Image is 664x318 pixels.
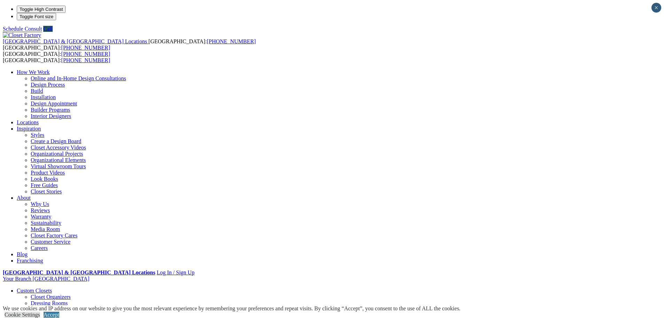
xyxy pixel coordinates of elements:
span: [GEOGRAPHIC_DATA]: [GEOGRAPHIC_DATA]: [3,38,256,51]
a: Locations [17,119,39,125]
a: [PHONE_NUMBER] [61,51,110,57]
a: Cookie Settings [5,312,40,318]
a: Closet Stories [31,188,62,194]
a: Custom Closets [17,288,52,294]
a: Organizational Elements [31,157,86,163]
a: Online and In-Home Design Consultations [31,75,126,81]
a: Media Room [31,226,60,232]
a: How We Work [17,69,50,75]
a: Virtual Showroom Tours [31,163,86,169]
a: Product Videos [31,170,65,176]
a: Warranty [31,214,51,220]
a: Free Guides [31,182,58,188]
a: Why Us [31,201,49,207]
a: [GEOGRAPHIC_DATA] & [GEOGRAPHIC_DATA] Locations [3,38,148,44]
a: [PHONE_NUMBER] [61,45,110,51]
a: Styles [31,132,44,138]
a: Customer Service [31,239,70,245]
a: Build [31,88,43,94]
span: Your Branch [3,276,31,282]
a: Closet Accessory Videos [31,145,86,150]
a: Franchising [17,258,43,264]
a: Design Process [31,82,65,88]
a: Blog [17,251,28,257]
a: Sustainability [31,220,61,226]
img: Closet Factory [3,32,41,38]
span: [GEOGRAPHIC_DATA] [32,276,89,282]
span: Toggle High Contrast [20,7,63,12]
a: [PHONE_NUMBER] [207,38,255,44]
a: Closet Factory Cares [31,232,77,238]
a: Log In / Sign Up [157,269,194,275]
a: Create a Design Board [31,138,81,144]
a: Design Appointment [31,101,77,106]
span: [GEOGRAPHIC_DATA] & [GEOGRAPHIC_DATA] Locations [3,38,147,44]
button: Toggle Font size [17,13,56,20]
a: Careers [31,245,48,251]
a: Closet Organizers [31,294,71,300]
a: Schedule Consult [3,26,42,32]
span: [GEOGRAPHIC_DATA]: [GEOGRAPHIC_DATA]: [3,51,110,63]
a: [GEOGRAPHIC_DATA] & [GEOGRAPHIC_DATA] Locations [3,269,155,275]
a: Reviews [31,207,50,213]
button: Toggle High Contrast [17,6,66,13]
a: Look Books [31,176,58,182]
a: Dressing Rooms [31,300,68,306]
a: Your Branch [GEOGRAPHIC_DATA] [3,276,90,282]
button: Close [651,3,661,13]
span: Toggle Font size [20,14,53,19]
a: Inspiration [17,126,41,132]
a: Builder Programs [31,107,70,113]
a: About [17,195,31,201]
div: We use cookies and IP address on our website to give you the most relevant experience by remember... [3,305,460,312]
a: Interior Designers [31,113,71,119]
a: [PHONE_NUMBER] [61,57,110,63]
a: Accept [44,312,59,318]
a: Call [43,26,53,32]
a: Installation [31,94,56,100]
a: Organizational Projects [31,151,83,157]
